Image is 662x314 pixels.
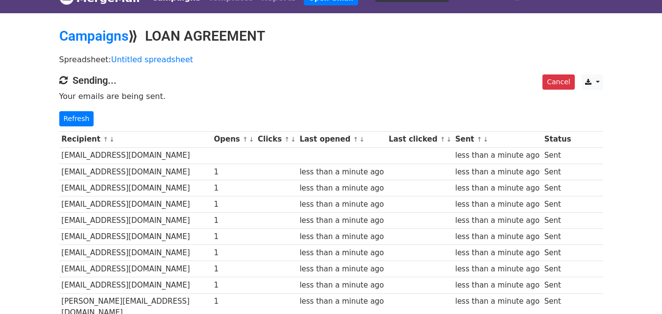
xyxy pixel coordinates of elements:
div: 1 [214,183,253,194]
a: ↓ [109,136,115,143]
div: less than a minute ago [299,199,384,210]
div: less than a minute ago [455,231,539,242]
div: less than a minute ago [299,264,384,275]
div: less than a minute ago [299,247,384,259]
a: ↑ [284,136,290,143]
td: Sent [542,196,573,212]
td: Sent [542,164,573,180]
td: Sent [542,277,573,293]
a: ↓ [446,136,452,143]
td: [EMAIL_ADDRESS][DOMAIN_NAME] [59,213,212,229]
th: Clicks [255,131,297,147]
td: [EMAIL_ADDRESS][DOMAIN_NAME] [59,245,212,261]
th: Status [542,131,573,147]
div: less than a minute ago [299,280,384,291]
td: Sent [542,213,573,229]
td: [EMAIL_ADDRESS][DOMAIN_NAME] [59,229,212,245]
div: less than a minute ago [455,215,539,226]
a: ↑ [440,136,445,143]
td: [EMAIL_ADDRESS][DOMAIN_NAME] [59,196,212,212]
div: less than a minute ago [299,183,384,194]
div: 1 [214,231,253,242]
p: Spreadsheet: [59,54,603,65]
th: Last clicked [386,131,453,147]
div: 1 [214,296,253,307]
td: [EMAIL_ADDRESS][DOMAIN_NAME] [59,180,212,196]
td: Sent [542,229,573,245]
div: 1 [214,247,253,259]
a: ↓ [359,136,365,143]
a: ↑ [477,136,482,143]
div: 1 [214,167,253,178]
td: [EMAIL_ADDRESS][DOMAIN_NAME] [59,147,212,164]
div: less than a minute ago [455,247,539,259]
div: less than a minute ago [455,199,539,210]
th: Recipient [59,131,212,147]
a: ↑ [353,136,358,143]
h4: Sending... [59,74,603,86]
div: 1 [214,215,253,226]
td: Sent [542,147,573,164]
div: less than a minute ago [299,296,384,307]
a: ↓ [291,136,296,143]
div: less than a minute ago [455,183,539,194]
div: less than a minute ago [299,231,384,242]
div: less than a minute ago [455,280,539,291]
a: ↓ [483,136,489,143]
h2: ⟫ LOAN AGREEMENT [59,28,603,45]
a: Refresh [59,111,94,126]
td: Sent [542,261,573,277]
a: ↑ [103,136,108,143]
div: less than a minute ago [455,296,539,307]
a: Campaigns [59,28,128,44]
th: Opens [212,131,256,147]
div: less than a minute ago [455,150,539,161]
a: Cancel [542,74,574,90]
td: [EMAIL_ADDRESS][DOMAIN_NAME] [59,164,212,180]
td: [EMAIL_ADDRESS][DOMAIN_NAME] [59,261,212,277]
div: 1 [214,280,253,291]
div: 1 [214,264,253,275]
td: Sent [542,180,573,196]
td: [EMAIL_ADDRESS][DOMAIN_NAME] [59,277,212,293]
th: Last opened [297,131,387,147]
a: Untitled spreadsheet [111,55,193,64]
div: 1 [214,199,253,210]
div: less than a minute ago [299,215,384,226]
div: less than a minute ago [455,167,539,178]
iframe: Chat Widget [613,267,662,314]
th: Sent [453,131,542,147]
a: ↑ [243,136,248,143]
div: less than a minute ago [455,264,539,275]
td: Sent [542,245,573,261]
div: less than a minute ago [299,167,384,178]
p: Your emails are being sent. [59,91,603,101]
a: ↓ [249,136,254,143]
